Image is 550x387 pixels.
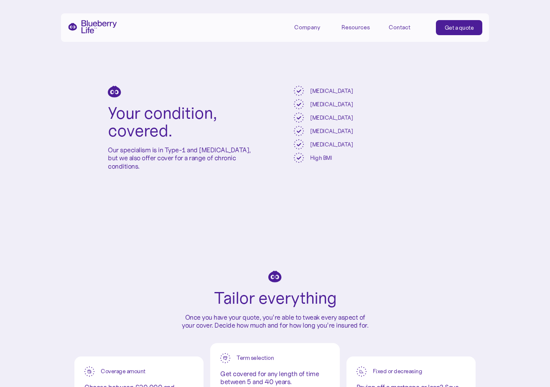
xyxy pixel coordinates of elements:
[310,101,353,108] div: [MEDICAL_DATA]
[341,20,379,34] div: Resources
[389,24,410,31] div: Contact
[294,20,332,34] div: Company
[101,368,145,375] div: Coverage amount
[341,24,370,31] div: Resources
[108,146,256,170] p: Our specialism is in Type-1 and [MEDICAL_DATA], but we also offer cover for a range of chronic co...
[389,20,426,34] a: Contact
[214,289,336,307] h2: Tailor everything
[310,114,353,121] div: [MEDICAL_DATA]
[68,20,117,33] a: home
[310,154,332,161] div: High BMI
[108,104,256,139] h2: Your condition, covered.
[220,370,329,386] p: Get covered for any length of time between 5 and 40 years.
[310,87,353,95] div: [MEDICAL_DATA]
[445,23,474,32] div: Get a quote
[237,354,274,361] div: Term selection
[310,141,353,148] div: [MEDICAL_DATA]
[373,368,423,375] div: Fixed or decreasing
[294,24,320,31] div: Company
[179,313,371,329] p: Once you have your quote, you’re able to tweak every aspect of your cover. Decide how much and fo...
[310,128,353,135] div: [MEDICAL_DATA]
[436,20,483,35] a: Get a quote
